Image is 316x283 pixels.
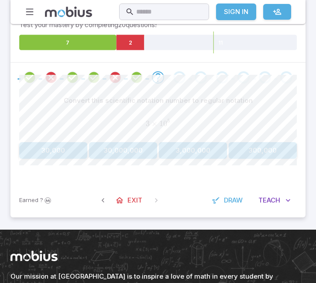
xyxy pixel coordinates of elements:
[45,71,57,84] div: Review your answer
[19,196,52,205] p: Sign In to earn Mobius dollars
[173,71,185,84] div: Go to the next question
[159,142,227,159] button: 3,000,000
[195,71,207,84] div: Go to the next question
[229,142,297,159] button: 300,000
[19,20,297,30] p: Test your mastery by completing 20 questions!
[40,196,43,205] span: ?
[89,142,157,159] button: 30,000,000
[216,3,256,20] a: Sign In
[163,119,167,128] span: 0
[19,196,38,205] span: Earned
[109,71,121,84] div: Review your answer
[259,71,271,84] div: Go to the next question
[127,196,142,205] span: Exit
[224,196,243,205] span: Draw
[24,71,36,84] div: Review your answer
[95,192,111,208] span: Previous Question
[207,192,249,209] button: Draw
[159,119,163,128] span: 1
[152,71,164,84] div: Go to the next question
[131,71,143,84] div: Review your answer
[237,71,250,84] div: Go to the next question
[258,196,280,205] span: Teach
[148,192,164,208] span: On Latest Question
[88,71,100,84] div: Review your answer
[167,118,170,124] span: 5
[216,71,228,84] div: Go to the next question
[111,192,148,209] a: Exit
[64,96,253,105] p: Convert this scientific notation number to regular notation
[66,71,79,84] div: Review your answer
[252,192,297,209] button: Teach
[19,142,87,159] button: 30,000
[151,119,158,128] span: ×
[146,119,150,128] span: 3
[280,71,292,84] div: Go to the next question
